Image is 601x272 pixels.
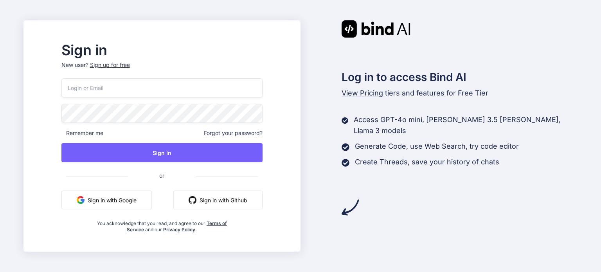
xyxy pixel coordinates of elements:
img: github [189,196,196,204]
button: Sign in with Github [173,191,263,209]
a: Terms of Service [127,220,227,232]
img: google [77,196,85,204]
p: Create Threads, save your history of chats [355,157,499,168]
div: You acknowledge that you read, and agree to our and our [95,216,229,233]
span: Forgot your password? [204,129,263,137]
p: New user? [61,61,263,78]
span: Remember me [61,129,103,137]
button: Sign In [61,143,263,162]
img: arrow [342,199,359,216]
p: Generate Code, use Web Search, try code editor [355,141,519,152]
img: Bind AI logo [342,20,410,38]
h2: Log in to access Bind AI [342,69,578,85]
p: Access GPT-4o mini, [PERSON_NAME] 3.5 [PERSON_NAME], Llama 3 models [354,114,578,136]
h2: Sign in [61,44,263,56]
p: tiers and features for Free Tier [342,88,578,99]
a: Privacy Policy. [163,227,197,232]
input: Login or Email [61,78,263,97]
button: Sign in with Google [61,191,152,209]
span: or [128,166,196,185]
div: Sign up for free [90,61,130,69]
span: View Pricing [342,89,383,97]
